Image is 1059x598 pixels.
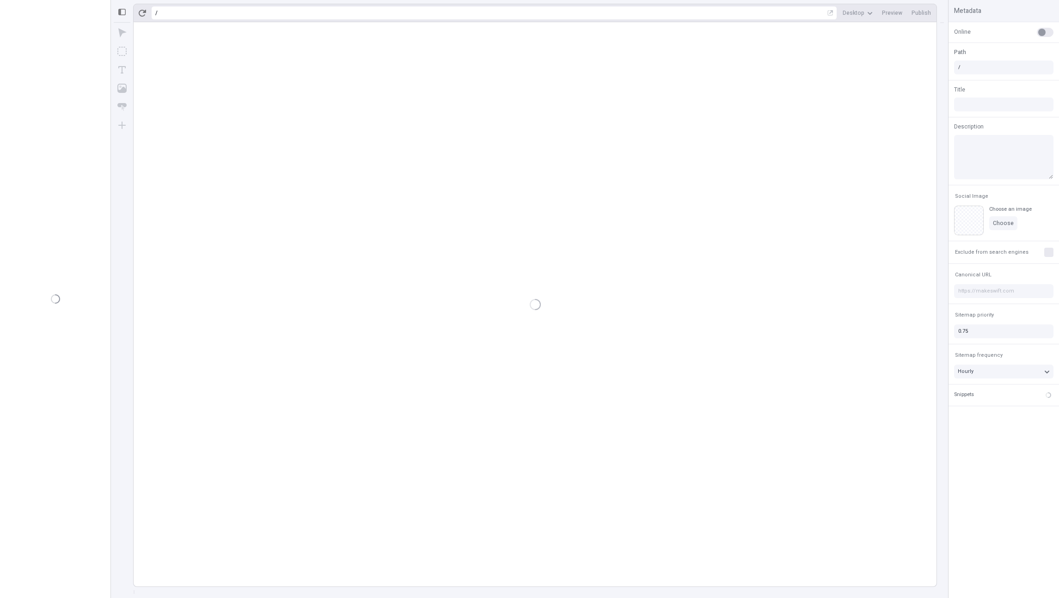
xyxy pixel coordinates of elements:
span: Description [954,122,984,131]
span: Path [954,48,966,56]
span: Online [954,28,971,36]
button: Choose [989,216,1017,230]
button: Button [114,98,130,115]
button: Publish [908,6,935,20]
span: Sitemap priority [955,311,994,318]
span: Choose [993,220,1014,227]
span: Publish [912,9,931,17]
button: Image [114,80,130,97]
button: Sitemap priority [953,310,996,321]
input: https://makeswift.com [954,284,1053,298]
button: Hourly [954,365,1053,378]
div: Choose an image [989,206,1032,213]
span: Exclude from search engines [955,249,1028,256]
button: Social Image [953,191,990,202]
button: Canonical URL [953,269,993,281]
button: Text [114,61,130,78]
div: Snippets [954,391,974,399]
button: Exclude from search engines [953,247,1030,258]
div: / [155,9,158,17]
button: Preview [878,6,906,20]
button: Desktop [839,6,876,20]
button: Box [114,43,130,60]
span: Hourly [958,367,973,375]
span: Preview [882,9,902,17]
span: Sitemap frequency [955,352,1003,359]
button: Sitemap frequency [953,350,1004,361]
span: Social Image [955,193,988,200]
span: Title [954,85,965,94]
span: Desktop [843,9,864,17]
span: Canonical URL [955,271,992,278]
